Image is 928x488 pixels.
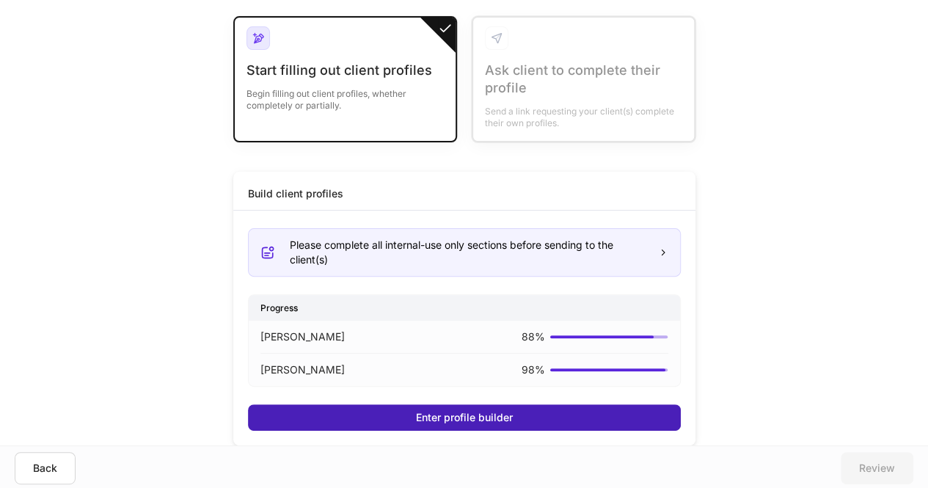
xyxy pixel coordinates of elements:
div: Begin filling out client profiles, whether completely or partially. [246,79,444,112]
div: Review [859,461,895,476]
button: Back [15,452,76,484]
p: 98 % [521,363,544,377]
button: Enter profile builder [248,404,681,431]
div: Please complete all internal-use only sections before sending to the client(s) [290,238,646,267]
div: Build client profiles [248,186,343,201]
p: [PERSON_NAME] [260,329,345,344]
button: Review [841,452,913,484]
div: Start filling out client profiles [246,62,444,79]
p: [PERSON_NAME] [260,363,345,377]
div: Back [33,461,57,476]
p: 88 % [521,329,544,344]
div: Enter profile builder [416,410,513,425]
div: Progress [249,295,680,321]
